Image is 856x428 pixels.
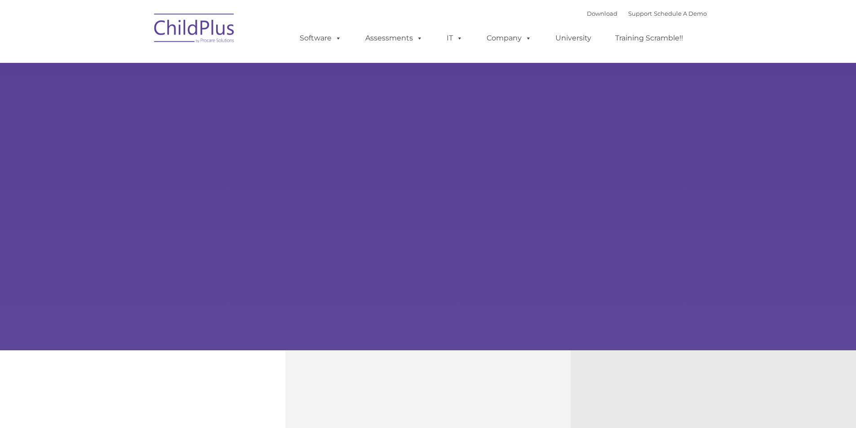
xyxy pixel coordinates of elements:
[546,29,600,47] a: University
[606,29,692,47] a: Training Scramble!!
[654,10,707,17] a: Schedule A Demo
[478,29,541,47] a: Company
[150,7,240,52] img: ChildPlus by Procare Solutions
[356,29,432,47] a: Assessments
[587,10,707,17] font: |
[291,29,350,47] a: Software
[628,10,652,17] a: Support
[438,29,472,47] a: IT
[587,10,617,17] a: Download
